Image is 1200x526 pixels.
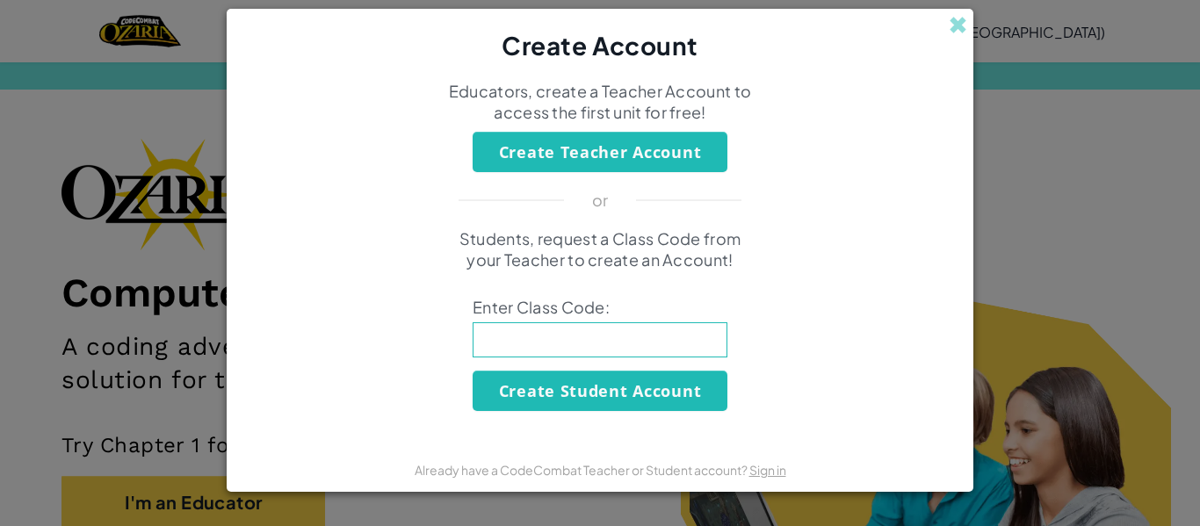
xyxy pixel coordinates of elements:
[502,30,698,61] span: Create Account
[446,81,754,123] p: Educators, create a Teacher Account to access the first unit for free!
[446,228,754,270] p: Students, request a Class Code from your Teacher to create an Account!
[473,297,727,318] span: Enter Class Code:
[473,371,727,411] button: Create Student Account
[473,132,727,172] button: Create Teacher Account
[592,190,609,211] p: or
[749,462,786,478] a: Sign in
[415,462,749,478] span: Already have a CodeCombat Teacher or Student account?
